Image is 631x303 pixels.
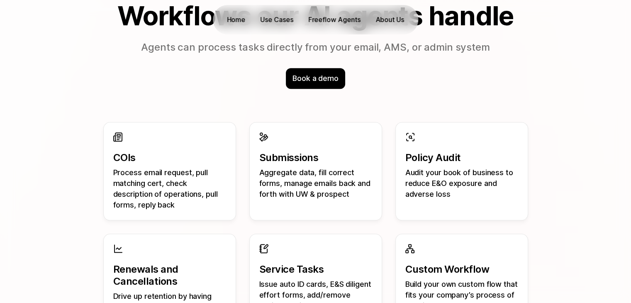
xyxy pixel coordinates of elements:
a: About Us [371,13,408,26]
p: Custom Workflow [405,264,518,276]
p: Service Tasks [259,264,372,276]
p: Book a demo [292,73,339,84]
p: Renewals and Cancellations [113,264,226,288]
p: Submissions [259,152,372,164]
p: Aggregate data, fill correct forms, manage emails back and forth with UW & prospect [259,167,372,200]
p: Audit your book of business to reduce E&O exposure and adverse loss [405,167,518,200]
h2: Workflows our AI agents handle [77,1,555,30]
button: Use Cases [256,13,297,26]
p: Freeflow Agents [308,15,361,24]
a: Freeflow Agents [304,13,365,26]
p: Policy Audit [405,152,518,164]
p: Home [227,15,246,24]
div: Book a demo [286,68,345,89]
p: Agents can process tasks directly from your email, AMS, or admin system [77,40,555,55]
p: Process email request, pull matching cert, check description of operations, pull forms, reply back [113,167,226,210]
p: COIs [113,152,226,164]
p: About Us [375,15,404,24]
p: Use Cases [261,15,293,24]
